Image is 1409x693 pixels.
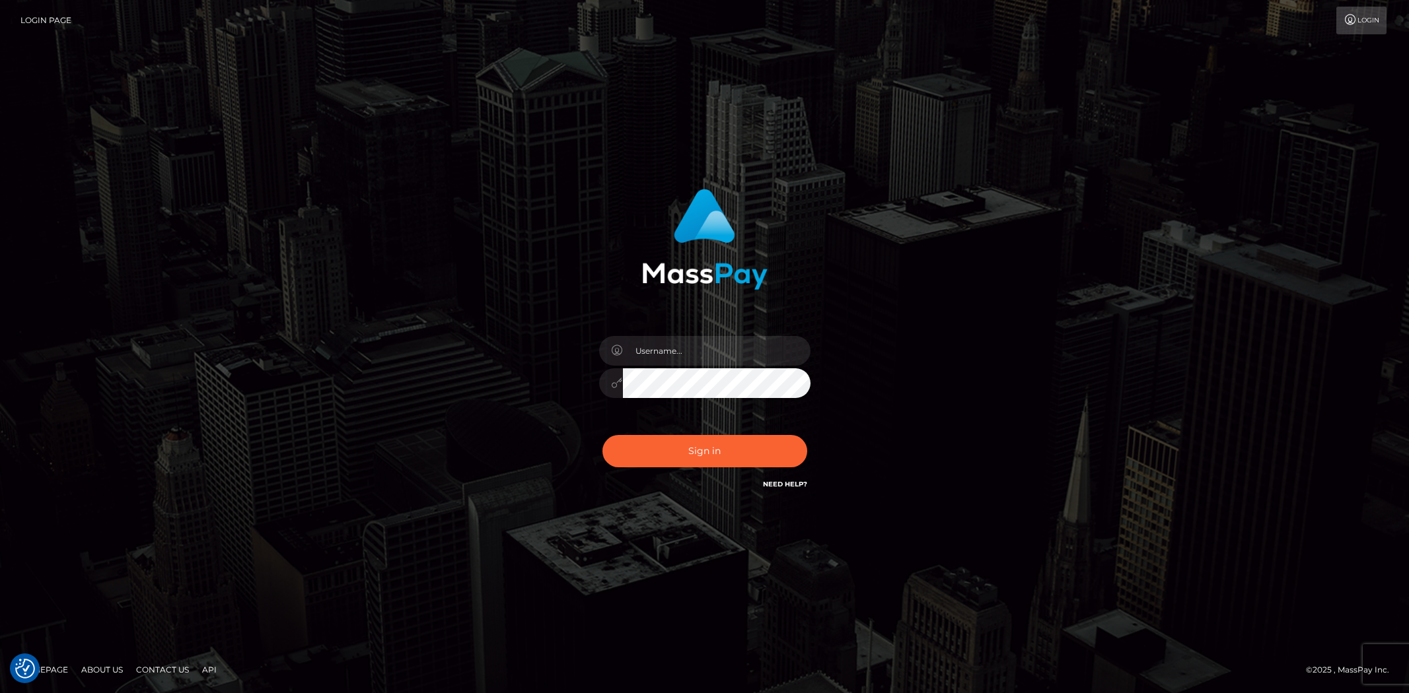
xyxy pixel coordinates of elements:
[642,189,768,290] img: MassPay Login
[15,659,73,680] a: Homepage
[623,336,811,366] input: Username...
[131,659,194,680] a: Contact Us
[1336,7,1387,34] a: Login
[76,659,128,680] a: About Us
[1306,663,1399,677] div: © 2025 , MassPay Inc.
[602,435,807,467] button: Sign in
[197,659,222,680] a: API
[15,659,35,678] img: Revisit consent button
[15,659,35,678] button: Consent Preferences
[20,7,71,34] a: Login Page
[763,480,807,488] a: Need Help?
